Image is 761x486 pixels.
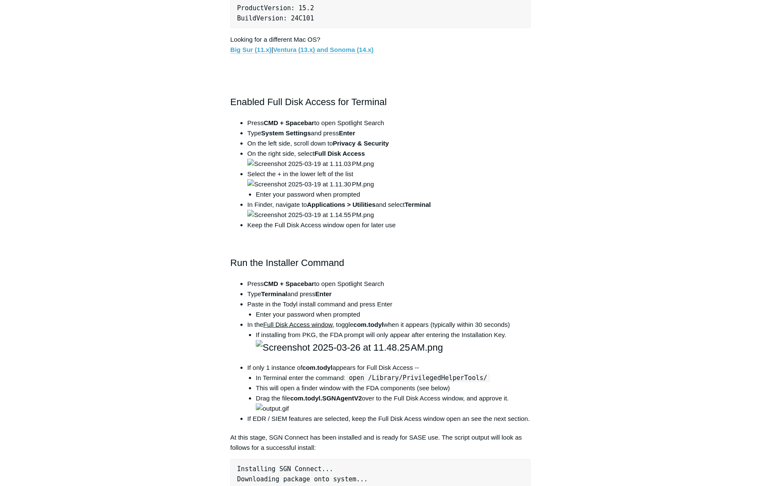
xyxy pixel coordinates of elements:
[263,321,333,328] span: Full Disk Access window
[261,290,287,297] strong: Terminal
[333,140,389,147] strong: Privacy & Security
[256,403,289,414] img: output.gif
[247,169,531,200] li: Select the + in the lower left of the list
[247,118,531,128] li: Press to open Spotlight Search
[247,138,531,149] li: On the left side, scroll down to
[247,320,531,355] li: In the , toggle when it appears (typically within 30 seconds)
[247,179,374,189] img: Screenshot 2025-03-19 at 1.11.30 PM.png
[230,94,531,109] h2: Enabled Full Disk Access for Terminal
[247,414,531,424] li: If EDR / SIEM features are selected, keep the Full Disk Acess window open an see the next section.
[256,309,531,320] li: Enter your password when prompted
[346,374,490,382] code: open /Library/PrivilegedHelperTools/
[247,200,531,220] li: In Finder, navigate to and select
[247,128,531,138] li: Type and press
[261,129,311,137] strong: System Settings
[247,159,374,169] img: Screenshot 2025-03-19 at 1.11.03 PM.png
[247,210,374,220] img: Screenshot 2025-03-19 at 1.14.55 PM.png
[256,393,531,414] li: Drag the file over to the Full Disk Access window, and approve it.
[247,149,531,169] li: On the right side, select
[247,289,531,299] li: Type and press
[230,34,531,55] p: Looking for a different Mac OS? |
[247,220,531,230] li: Keep the Full Disk Access window open for later use
[264,119,315,126] strong: CMD + Spacebar
[339,129,355,137] strong: Enter
[405,201,431,208] strong: Terminal
[256,383,531,393] li: This will open a finder window with the FDA components (see below)
[290,395,362,402] strong: com.todyl.SGNAgentV2
[315,290,332,297] strong: Enter
[302,364,332,371] strong: com.todyl
[273,46,374,54] a: Ventura (13.x) and Sonoma (14.x)
[264,280,315,287] strong: CMD + Spacebar
[230,432,531,453] p: At this stage, SGN Connect has been installed and is ready for SASE use. The script output will l...
[256,373,531,383] li: In Terminal enter the command:
[315,150,365,157] strong: Full Disk Access
[230,255,531,270] h2: Run the Installer Command
[256,189,531,200] li: Enter your password when prompted
[354,321,384,328] strong: com.todyl
[247,363,531,414] li: If only 1 instance of appears for Full Disk Access --
[230,46,272,54] a: Big Sur (11.x)
[307,201,375,208] strong: Applications > Utilities
[256,340,443,355] img: Screenshot 2025-03-26 at 11.48.25 AM.png
[247,279,531,289] li: Press to open Spotlight Search
[247,299,531,320] li: Paste in the Todyl install command and press Enter
[256,330,531,355] li: If installing from PKG, the FDA prompt will only appear after entering the Installation Key.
